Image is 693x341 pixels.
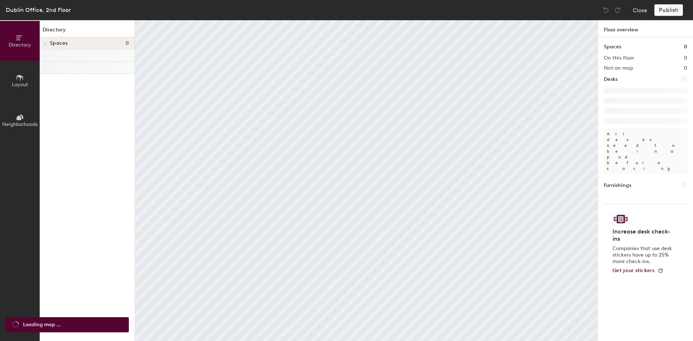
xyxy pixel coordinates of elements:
[604,128,687,174] p: All desks need to be in a pod before saving
[602,6,610,14] img: Undo
[613,228,674,242] h4: Increase desk check-ins
[40,26,135,37] h1: Directory
[50,40,68,46] span: Spaces
[604,75,618,83] h1: Desks
[614,6,621,14] img: Redo
[684,55,687,61] h2: 0
[613,213,629,225] img: Sticker logo
[633,4,647,16] button: Close
[9,42,31,48] span: Directory
[6,5,71,14] div: Dublin Office, 2nd Floor
[613,245,674,265] p: Companies that use desk stickers have up to 25% more check-ins.
[2,121,38,127] span: Neighborhoods
[135,20,598,341] canvas: Map
[604,65,633,71] h2: Not on map
[604,55,635,61] h2: On this floor
[12,82,28,88] span: Layout
[684,43,687,51] h1: 0
[684,65,687,71] h2: 0
[613,268,663,274] a: Get your stickers
[598,20,693,37] h1: Floor overview
[604,43,621,51] h1: Spaces
[604,182,631,189] h1: Furnishings
[126,40,129,46] span: 0
[613,267,655,274] span: Get your stickers
[23,321,61,329] span: Loading map ...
